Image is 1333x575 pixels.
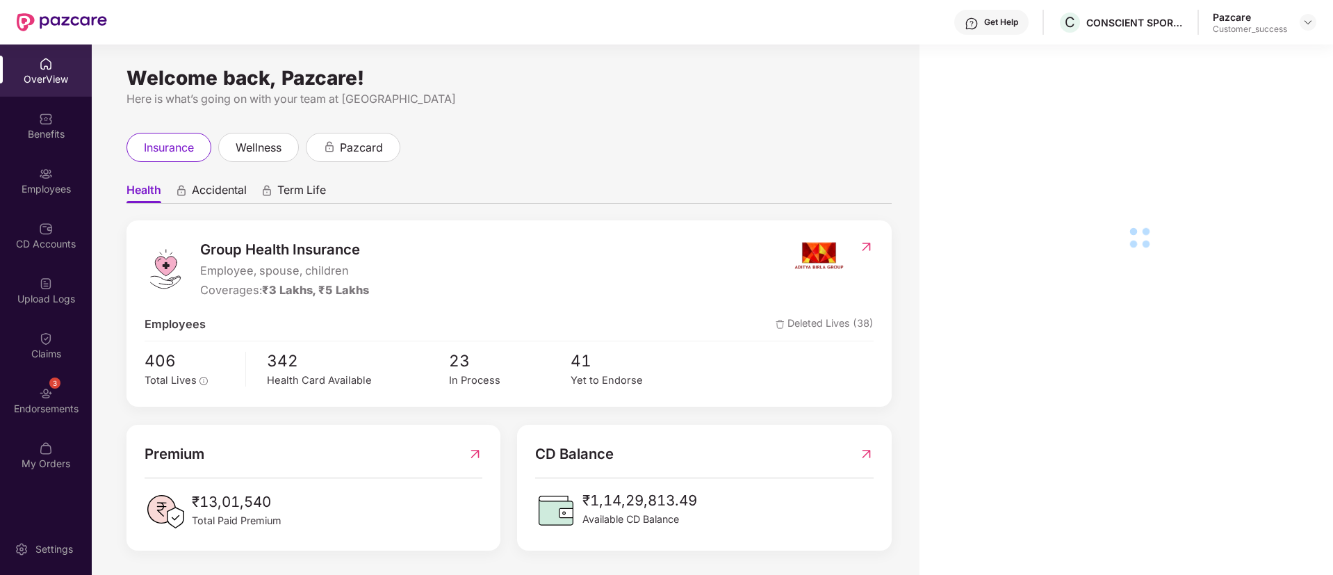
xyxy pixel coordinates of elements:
[39,332,53,346] img: svg+xml;base64,PHN2ZyBpZD0iQ2xhaW0iIHhtbG5zPSJodHRwOi8vd3d3LnczLm9yZy8yMDAwL3N2ZyIgd2lkdGg9IjIwIi...
[571,348,692,373] span: 41
[535,489,577,531] img: CDBalanceIcon
[449,373,571,389] div: In Process
[468,443,482,465] img: RedirectIcon
[793,238,845,273] img: insurerIcon
[175,184,188,197] div: animation
[200,262,369,280] span: Employee, spouse, children
[145,374,197,387] span: Total Lives
[39,112,53,126] img: svg+xml;base64,PHN2ZyBpZD0iQmVuZWZpdHMiIHhtbG5zPSJodHRwOi8vd3d3LnczLm9yZy8yMDAwL3N2ZyIgd2lkdGg9Ij...
[984,17,1018,28] div: Get Help
[39,167,53,181] img: svg+xml;base64,PHN2ZyBpZD0iRW1wbG95ZWVzIiB4bWxucz0iaHR0cDovL3d3dy53My5vcmcvMjAwMC9zdmciIHdpZHRoPS...
[535,443,614,465] span: CD Balance
[145,443,204,465] span: Premium
[39,277,53,291] img: svg+xml;base64,PHN2ZyBpZD0iVXBsb2FkX0xvZ3MiIGRhdGEtbmFtZT0iVXBsb2FkIExvZ3MiIHhtbG5zPSJodHRwOi8vd3...
[199,377,208,385] span: info-circle
[145,316,206,334] span: Employees
[200,282,369,300] div: Coverages:
[126,90,892,108] div: Here is what’s going on with your team at [GEOGRAPHIC_DATA]
[571,373,692,389] div: Yet to Endorse
[261,184,273,197] div: animation
[39,387,53,400] img: svg+xml;base64,PHN2ZyBpZD0iRW5kb3JzZW1lbnRzIiB4bWxucz0iaHR0cDovL3d3dy53My5vcmcvMjAwMC9zdmciIHdpZH...
[144,139,194,156] span: insurance
[262,283,369,297] span: ₹3 Lakhs, ₹5 Lakhs
[49,378,60,389] div: 3
[236,139,281,156] span: wellness
[267,348,449,373] span: 342
[126,72,892,83] div: Welcome back, Pazcare!
[1065,14,1075,31] span: C
[192,491,281,513] span: ₹13,01,540
[1213,24,1287,35] div: Customer_success
[323,140,336,153] div: animation
[582,489,697,512] span: ₹1,14,29,813.49
[192,183,247,203] span: Accidental
[776,320,785,329] img: deleteIcon
[776,316,874,334] span: Deleted Lives (38)
[582,512,697,527] span: Available CD Balance
[449,348,571,373] span: 23
[17,13,107,31] img: New Pazcare Logo
[340,139,383,156] span: pazcard
[39,57,53,71] img: svg+xml;base64,PHN2ZyBpZD0iSG9tZSIgeG1sbnM9Imh0dHA6Ly93d3cudzMub3JnLzIwMDAvc3ZnIiB3aWR0aD0iMjAiIG...
[200,238,369,261] span: Group Health Insurance
[267,373,449,389] div: Health Card Available
[39,222,53,236] img: svg+xml;base64,PHN2ZyBpZD0iQ0RfQWNjb3VudHMiIGRhdGEtbmFtZT0iQ0QgQWNjb3VudHMiIHhtbG5zPSJodHRwOi8vd3...
[126,183,161,203] span: Health
[145,248,186,290] img: logo
[1086,16,1184,29] div: CONSCIENT SPORTS LLP
[15,542,28,556] img: svg+xml;base64,PHN2ZyBpZD0iU2V0dGluZy0yMHgyMCIgeG1sbnM9Imh0dHA6Ly93d3cudzMub3JnLzIwMDAvc3ZnIiB3aW...
[192,513,281,528] span: Total Paid Premium
[859,240,874,254] img: RedirectIcon
[31,542,77,556] div: Settings
[145,348,236,373] span: 406
[39,442,53,455] img: svg+xml;base64,PHN2ZyBpZD0iTXlfT3JkZXJzIiBkYXRhLW5hbWU9Ik15IE9yZGVycyIgeG1sbnM9Imh0dHA6Ly93d3cudz...
[277,183,326,203] span: Term Life
[859,443,874,465] img: RedirectIcon
[145,491,186,533] img: PaidPremiumIcon
[1302,17,1314,28] img: svg+xml;base64,PHN2ZyBpZD0iRHJvcGRvd24tMzJ4MzIiIHhtbG5zPSJodHRwOi8vd3d3LnczLm9yZy8yMDAwL3N2ZyIgd2...
[965,17,979,31] img: svg+xml;base64,PHN2ZyBpZD0iSGVscC0zMngzMiIgeG1sbnM9Imh0dHA6Ly93d3cudzMub3JnLzIwMDAvc3ZnIiB3aWR0aD...
[1213,10,1287,24] div: Pazcare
